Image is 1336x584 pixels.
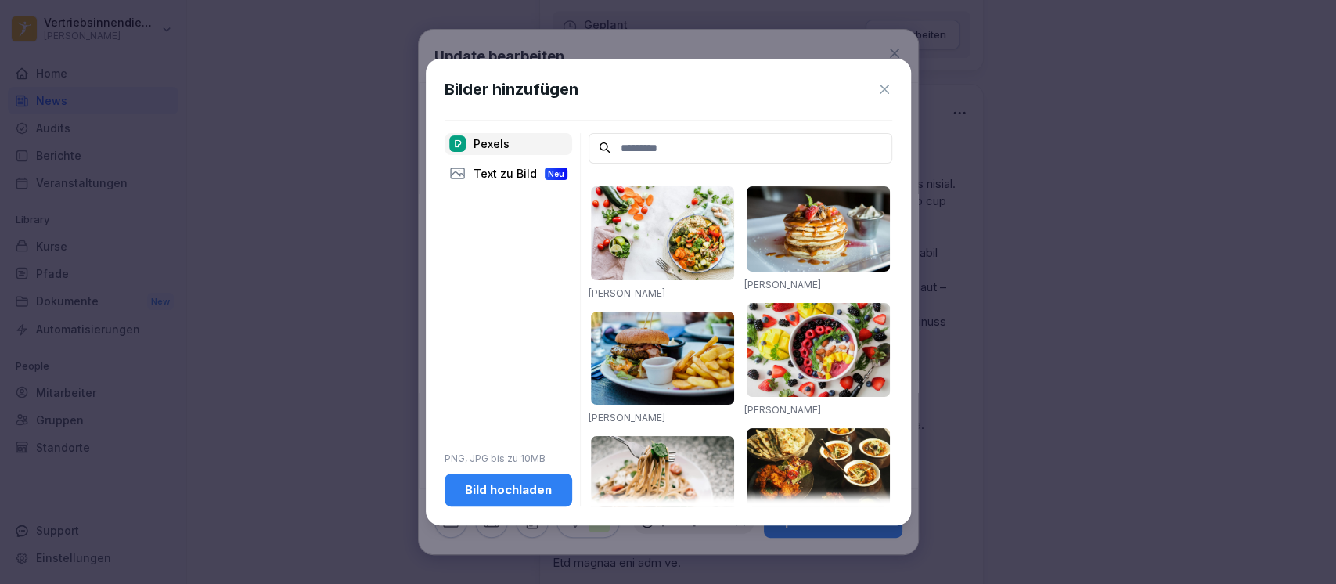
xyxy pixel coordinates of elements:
a: [PERSON_NAME] [589,412,665,424]
img: pexels-photo-70497.jpeg [591,312,734,406]
img: pexels-photo-958545.jpeg [747,428,890,506]
div: Pexels [445,133,572,155]
a: [PERSON_NAME] [589,287,665,299]
img: pexels-photo-1640777.jpeg [591,186,734,280]
div: Neu [545,168,567,180]
img: pexels-photo-1099680.jpeg [747,303,890,397]
button: Bild hochladen [445,474,572,506]
img: pexels-photo-376464.jpeg [747,186,890,272]
a: [PERSON_NAME] [744,279,821,290]
img: pexels-photo-1279330.jpeg [591,436,734,530]
p: PNG, JPG bis zu 10MB [445,452,572,466]
img: pexels.png [449,135,466,152]
div: Bild hochladen [457,481,560,499]
div: Text zu Bild [445,163,572,185]
h1: Bilder hinzufügen [445,78,578,101]
a: [PERSON_NAME] [744,404,821,416]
